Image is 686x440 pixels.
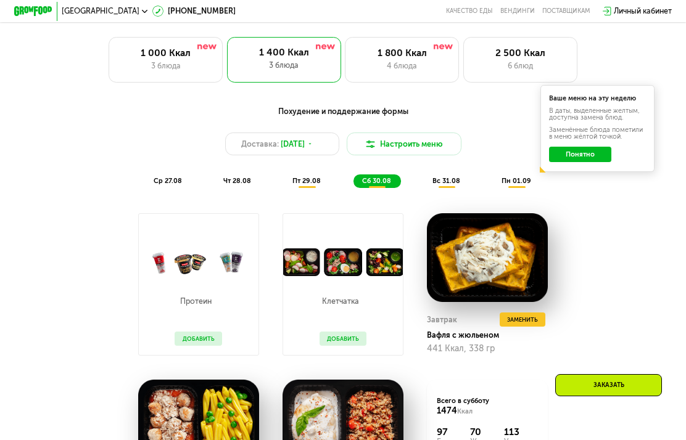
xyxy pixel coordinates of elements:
[457,407,473,415] span: Ккал
[614,6,672,17] div: Личный кабинет
[281,139,305,150] span: [DATE]
[61,105,625,117] div: Похудение и поддержание формы
[427,312,457,327] div: Завтрак
[320,298,362,305] p: Клетчатка
[432,177,460,185] span: вс 31.08
[549,147,611,162] button: Понятно
[119,47,213,59] div: 1 000 Ккал
[500,312,546,327] button: Заменить
[473,60,567,72] div: 6 блюд
[507,315,538,324] span: Заменить
[549,96,646,102] div: Ваше меню на эту неделю
[427,330,555,340] div: Вафля с жюльеном
[542,7,590,15] div: поставщикам
[473,47,567,59] div: 2 500 Ккал
[549,108,646,121] div: В даты, выделенные желтым, доступна замена блюд.
[175,332,222,346] button: Добавить
[223,177,251,185] span: чт 28.08
[62,7,139,15] span: [GEOGRAPHIC_DATA]
[320,332,367,346] button: Добавить
[236,47,331,59] div: 1 400 Ккал
[292,177,321,185] span: пт 29.08
[470,426,491,438] div: 70
[347,132,461,155] button: Настроить меню
[437,426,458,438] div: 97
[362,177,391,185] span: сб 30.08
[549,127,646,141] div: Заменённые блюда пометили в меню жёлтой точкой.
[154,177,182,185] span: ср 27.08
[236,60,331,71] div: 3 блюда
[500,7,535,15] a: Вендинги
[437,396,539,417] div: Всего в субботу
[555,374,662,396] div: Заказать
[175,298,217,305] p: Протеин
[355,47,449,59] div: 1 800 Ккал
[152,6,236,17] a: [PHONE_NUMBER]
[119,60,213,72] div: 3 блюда
[427,344,548,354] div: 441 Ккал, 338 гр
[437,405,457,416] span: 1474
[355,60,449,72] div: 4 блюда
[446,7,492,15] a: Качество еды
[504,426,539,438] div: 113
[241,139,279,150] span: Доставка:
[502,177,531,185] span: пн 01.09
